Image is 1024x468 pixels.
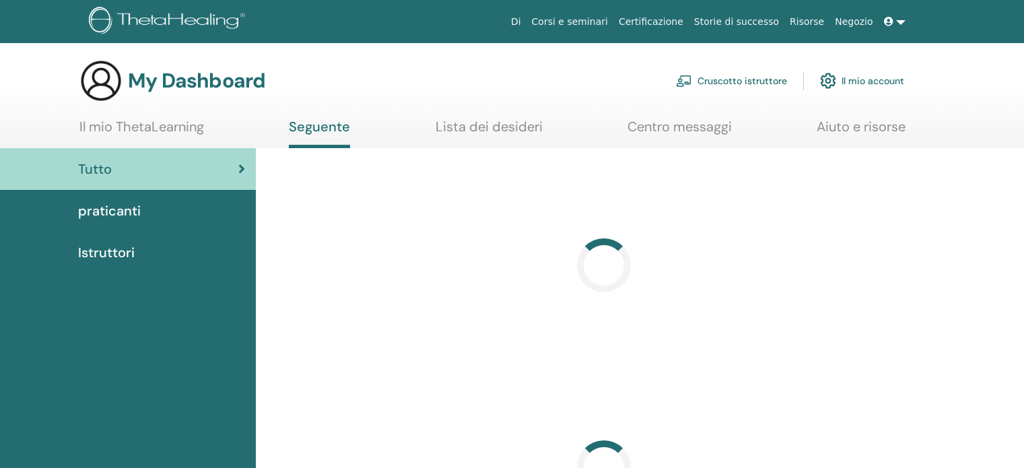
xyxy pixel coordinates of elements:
[817,119,906,145] a: Aiuto e risorse
[820,66,904,96] a: Il mio account
[89,7,250,37] img: logo.png
[676,66,787,96] a: Cruscotto istruttore
[829,9,878,34] a: Negozio
[78,201,141,221] span: praticanti
[506,9,526,34] a: Di
[627,119,732,145] a: Centro messaggi
[820,69,836,92] img: cog.svg
[128,69,265,93] h3: My Dashboard
[79,59,123,102] img: generic-user-icon.jpg
[79,119,204,145] a: Il mio ThetaLearning
[676,75,692,87] img: chalkboard-teacher.svg
[78,159,112,179] span: Tutto
[436,119,543,145] a: Lista dei desideri
[289,119,350,148] a: Seguente
[784,9,829,34] a: Risorse
[78,242,135,263] span: Istruttori
[526,9,613,34] a: Corsi e seminari
[613,9,689,34] a: Certificazione
[689,9,784,34] a: Storie di successo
